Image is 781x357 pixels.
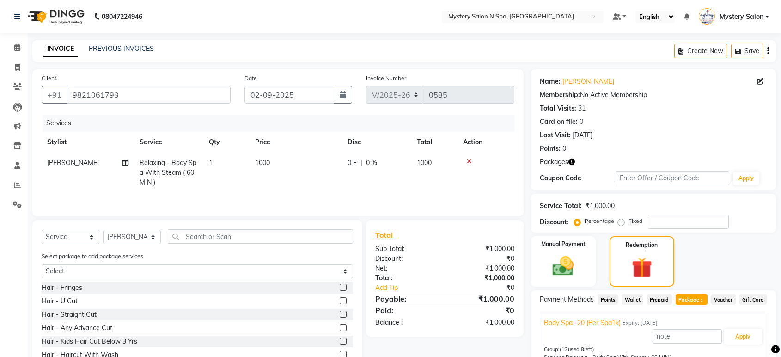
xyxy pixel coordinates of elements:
[540,295,594,304] span: Payment Methods
[674,44,727,58] button: Create New
[540,201,582,211] div: Service Total:
[360,158,362,168] span: |
[411,132,458,153] th: Total
[368,264,445,273] div: Net:
[368,318,445,327] div: Balance :
[585,217,614,225] label: Percentage
[255,159,270,167] span: 1000
[42,310,97,320] div: Hair - Straight Cut
[368,254,445,264] div: Discount:
[699,8,715,25] img: Mystery Salon
[42,252,143,260] label: Select package to add package services
[445,273,522,283] div: ₹1,000.00
[67,86,231,104] input: Search by Name/Mobile/Email/Code
[540,90,580,100] div: Membership:
[134,132,203,153] th: Service
[562,144,566,154] div: 0
[720,12,763,22] span: Mystery Salon
[42,337,137,346] div: Hair - Kids Hair Cut Below 3 Yrs
[731,44,763,58] button: Save
[244,74,257,82] label: Date
[445,244,522,254] div: ₹1,000.00
[42,74,56,82] label: Client
[578,104,586,113] div: 31
[458,132,514,153] th: Action
[586,201,615,211] div: ₹1,000.00
[546,254,580,278] img: _cash.svg
[560,346,594,352] span: used, left)
[417,159,432,167] span: 1000
[203,132,250,153] th: Qty
[47,159,99,167] span: [PERSON_NAME]
[540,104,576,113] div: Total Visits:
[544,346,560,352] span: Group:
[540,90,767,100] div: No Active Membership
[102,4,142,30] b: 08047224946
[458,283,521,293] div: ₹0
[626,241,658,249] label: Redemption
[739,294,767,305] span: Gift Card
[540,144,561,154] div: Points:
[562,77,614,86] a: [PERSON_NAME]
[368,244,445,254] div: Sub Total:
[42,132,134,153] th: Stylist
[24,4,87,30] img: logo
[733,172,759,185] button: Apply
[560,346,568,352] span: (12
[140,159,196,186] span: Relaxing - Body Spa With Steam ( 60 MIN )
[348,158,357,168] span: 0 F
[580,117,583,127] div: 0
[209,159,213,167] span: 1
[647,294,672,305] span: Prepaid
[676,294,708,305] span: Package
[616,171,729,185] input: Enter Offer / Coupon Code
[342,132,411,153] th: Disc
[540,77,561,86] div: Name:
[445,293,522,304] div: ₹1,000.00
[573,130,592,140] div: [DATE]
[544,318,621,328] span: Body Spa -20 (Per Spa1k)
[368,283,458,293] a: Add Tip
[445,254,522,264] div: ₹0
[540,217,568,227] div: Discount:
[540,130,571,140] div: Last Visit:
[699,298,704,303] span: 1
[445,264,522,273] div: ₹1,000.00
[42,296,78,306] div: Hair - U Cut
[368,305,445,316] div: Paid:
[42,283,82,293] div: Hair - Fringes
[540,157,568,167] span: Packages
[42,323,112,333] div: Hair - Any Advance Cut
[724,329,762,345] button: Apply
[366,158,377,168] span: 0 %
[598,294,618,305] span: Points
[540,117,578,127] div: Card on file:
[625,255,659,280] img: _gift.svg
[89,44,154,53] a: PREVIOUS INVOICES
[43,115,521,132] div: Services
[653,329,722,344] input: note
[445,318,522,327] div: ₹1,000.00
[581,346,584,352] span: 8
[622,294,643,305] span: Wallet
[375,230,397,240] span: Total
[622,319,658,327] span: Expiry: [DATE]
[541,240,586,248] label: Manual Payment
[43,41,78,57] a: INVOICE
[711,294,736,305] span: Voucher
[42,86,67,104] button: +91
[368,293,445,304] div: Payable:
[168,229,353,244] input: Search or Scan
[250,132,342,153] th: Price
[540,173,616,183] div: Coupon Code
[366,74,406,82] label: Invoice Number
[445,305,522,316] div: ₹0
[628,217,642,225] label: Fixed
[368,273,445,283] div: Total:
